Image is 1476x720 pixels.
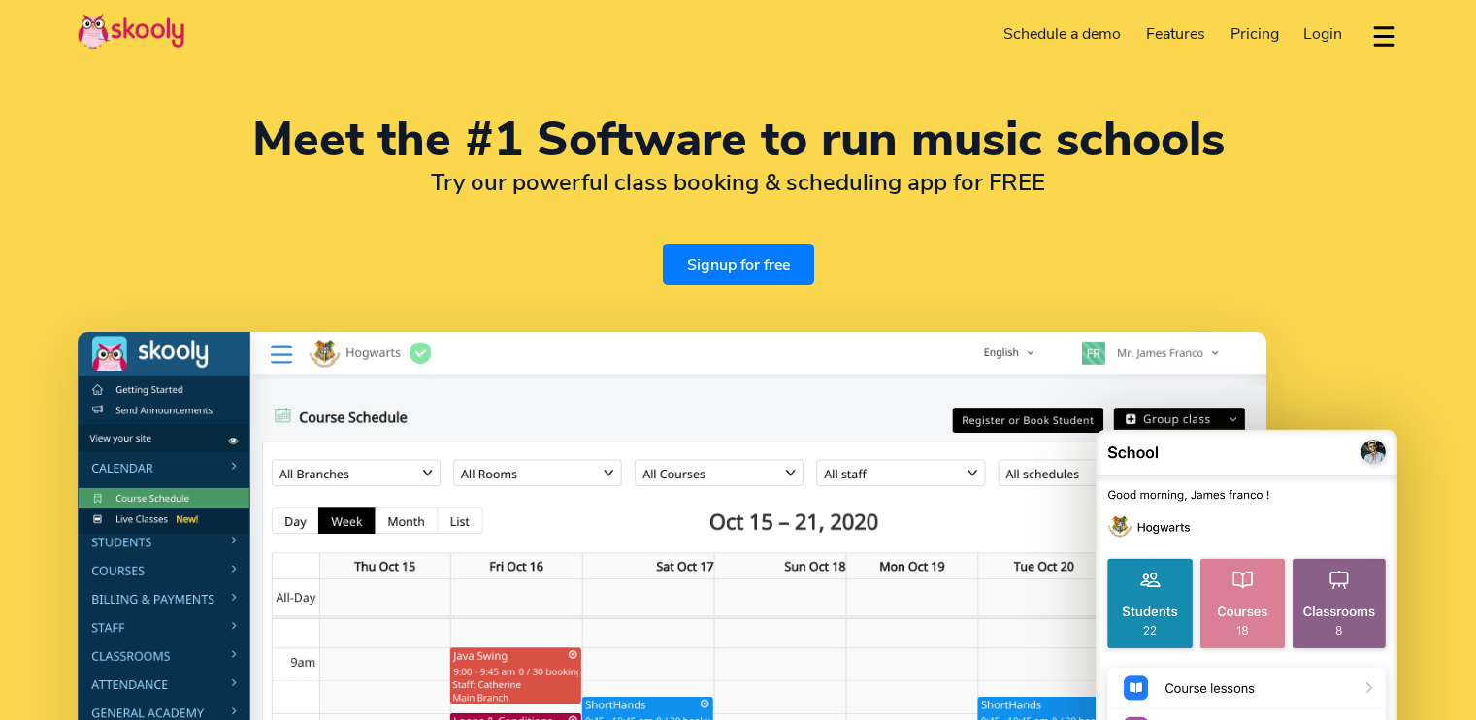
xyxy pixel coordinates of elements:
[992,18,1134,49] a: Schedule a demo
[1291,18,1355,49] a: Login
[1230,23,1279,45] span: Pricing
[1133,18,1218,49] a: Features
[1218,18,1292,49] a: Pricing
[663,244,814,285] a: Signup for free
[1370,14,1398,58] button: dropdown menu
[78,116,1398,163] h1: Meet the #1 Software to run music schools
[78,13,184,50] img: Skooly
[1303,23,1342,45] span: Login
[78,168,1398,197] h2: Try our powerful class booking & scheduling app for FREE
